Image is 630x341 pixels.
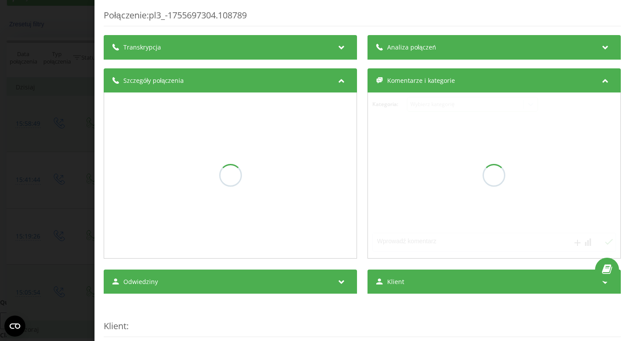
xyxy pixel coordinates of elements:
button: Open CMP widget [4,316,25,337]
div: Połączenie : pl3_-1755697304.108789 [104,9,621,26]
div: : [104,302,621,337]
span: Szczegóły połączenia [123,76,184,85]
span: Odwiedziny [123,277,158,286]
span: Klient [387,277,404,286]
span: Transkrypcja [123,43,161,52]
span: Klient [104,320,126,332]
span: Analiza połączeń [387,43,436,52]
span: Komentarze i kategorie [387,76,455,85]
